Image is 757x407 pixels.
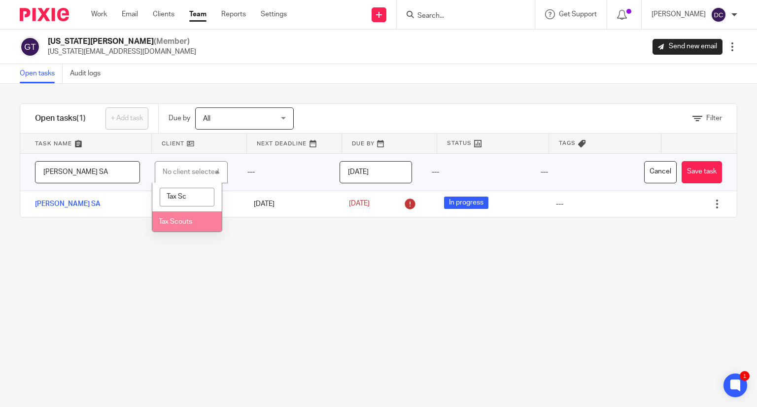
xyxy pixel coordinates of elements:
span: (1) [76,114,86,122]
a: Reports [221,9,246,19]
a: Open tasks [20,64,63,83]
span: Get Support [559,11,597,18]
span: In progress [444,197,488,209]
div: [DATE] [244,194,339,214]
a: Send new email [653,39,723,55]
span: All [203,115,210,122]
img: svg%3E [711,7,726,23]
a: + Add task [105,107,148,130]
div: --- [422,154,530,191]
a: Work [91,9,107,19]
span: Tax Scouts [159,218,192,225]
a: [PERSON_NAME] SA [35,201,101,207]
h2: [US_STATE][PERSON_NAME] [48,36,196,47]
div: 1 [740,371,750,381]
div: Tax Scouts [149,194,244,214]
span: Tags [559,139,576,147]
div: --- [531,154,639,191]
a: Email [122,9,138,19]
p: Due by [169,113,190,123]
div: No client selected [163,169,219,175]
a: Settings [261,9,287,19]
input: Search [416,12,505,21]
span: Filter [706,115,722,122]
p: [PERSON_NAME] [652,9,706,19]
div: --- [238,154,330,191]
button: Cancel [644,161,677,183]
h1: Open tasks [35,113,86,124]
img: svg%3E [20,36,40,57]
span: (Member) [154,37,190,45]
div: --- [556,199,563,209]
button: Save task [682,161,722,183]
p: [US_STATE][EMAIL_ADDRESS][DOMAIN_NAME] [48,47,196,57]
span: Status [447,139,472,147]
span: [DATE] [349,201,370,207]
input: Pick a date [340,161,412,183]
a: Clients [153,9,174,19]
img: Pixie [20,8,69,21]
a: Team [189,9,206,19]
input: Task name [35,161,140,183]
a: Audit logs [70,64,108,83]
input: Search options... [160,188,214,206]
